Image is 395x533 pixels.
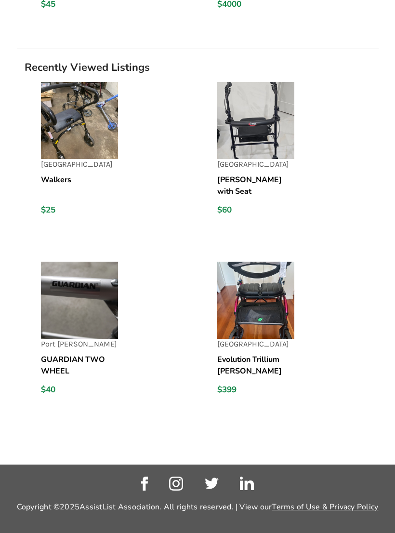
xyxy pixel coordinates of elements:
[217,385,294,395] div: $399
[217,339,294,350] p: [GEOGRAPHIC_DATA]
[41,82,118,159] img: listing
[217,174,294,197] h5: [PERSON_NAME] with Seat
[217,82,379,231] a: listing[GEOGRAPHIC_DATA][PERSON_NAME] with Seat$60
[240,477,254,490] img: linkedin_link
[217,205,294,215] div: $60
[217,82,294,159] img: listing
[41,82,202,231] a: listing[GEOGRAPHIC_DATA]Walkers$25
[41,205,118,215] div: $25
[217,262,379,411] a: listing[GEOGRAPHIC_DATA]Evolution Trillium [PERSON_NAME]$399
[17,61,379,74] h1: Recently Viewed Listings
[41,174,118,197] h5: Walkers
[141,477,148,491] img: facebook_link
[169,477,183,491] img: instagram_link
[41,159,118,170] p: [GEOGRAPHIC_DATA]
[205,478,219,489] img: twitter_link
[41,339,118,350] p: Port [PERSON_NAME]
[41,354,118,377] h5: GUARDIAN TWO WHEEL [PERSON_NAME]
[41,262,118,339] img: listing
[41,385,118,395] div: $40
[217,262,294,339] img: listing
[217,159,294,170] p: [GEOGRAPHIC_DATA]
[272,502,378,512] a: Terms of Use & Privacy Policy
[217,354,294,377] h5: Evolution Trillium [PERSON_NAME]
[41,262,202,411] a: listingPort [PERSON_NAME]GUARDIAN TWO WHEEL [PERSON_NAME]$40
